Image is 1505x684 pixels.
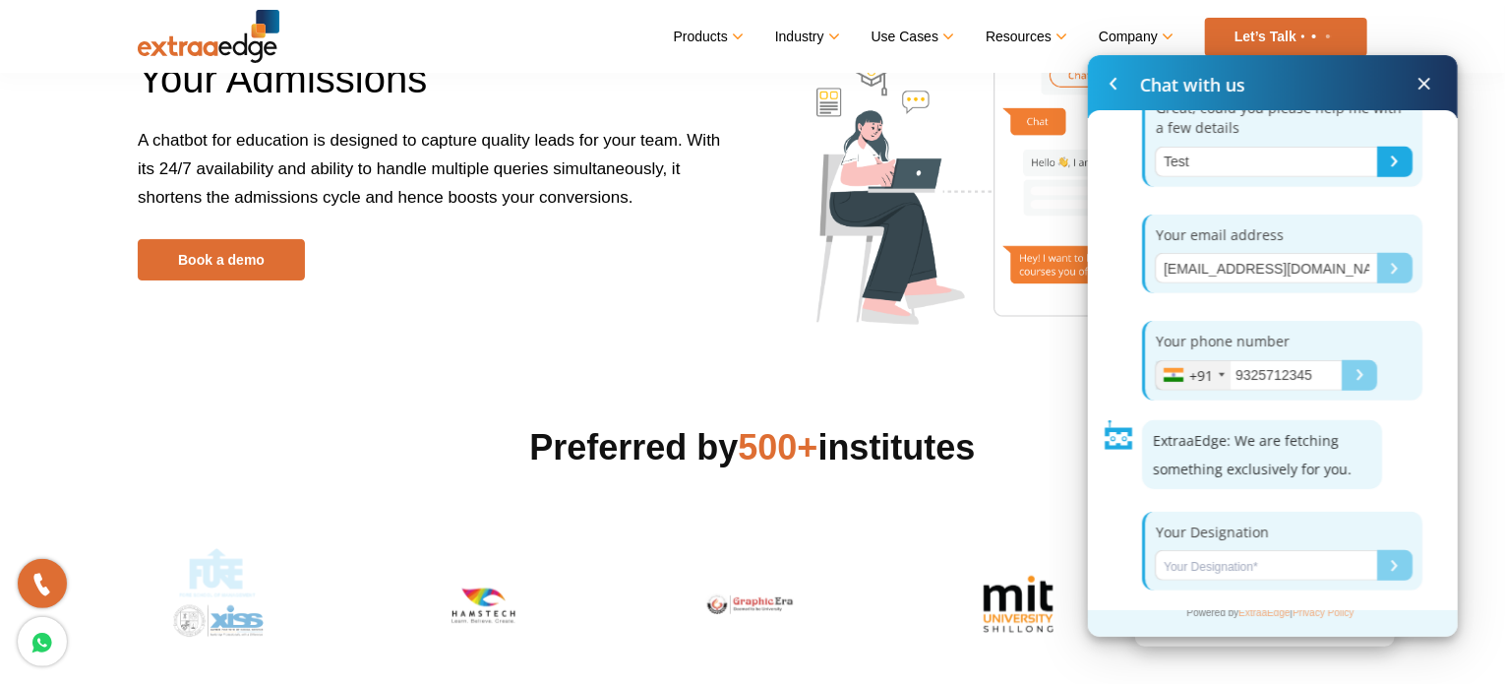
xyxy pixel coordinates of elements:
[739,427,818,467] span: 500+
[775,23,837,51] a: Industry
[1156,98,1412,137] p: Great, could you please help me with a few details
[986,23,1064,51] a: Resources
[1189,361,1213,390] div: +91
[1377,550,1413,581] button: Submit
[1155,147,1377,177] input: Name*
[1155,360,1342,391] input: Name*
[1155,253,1377,283] input: Name*
[1187,591,1359,637] div: Powered by |
[1156,225,1412,245] p: Your email address
[1156,361,1231,390] div: Telephone country code
[1238,607,1290,618] a: ExtraaEdge
[1342,360,1377,391] button: Submit
[138,6,672,100] span: Chatbot for Education to Scale Your Admissions
[1099,23,1171,51] a: Company
[1205,18,1367,56] a: Let’s Talk
[1293,607,1354,618] a: Privacy Policy
[1377,147,1413,177] button: Submit
[1155,550,1377,581] input: Name*
[1377,253,1413,283] button: Submit
[1156,523,1412,542] p: Your Designation
[1140,71,1245,118] div: Chat with us
[674,23,741,51] a: Products
[138,131,721,207] span: A chatbot for education is designed to capture quality leads for your team. With its 24/7 availab...
[872,23,951,51] a: Use Cases
[1156,332,1412,351] p: Your phone number
[138,424,1367,471] h2: Preferred by institutes
[1142,420,1382,489] div: ExtraaEdge: We are fetching something exclusively for you.
[138,239,305,280] a: Book a demo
